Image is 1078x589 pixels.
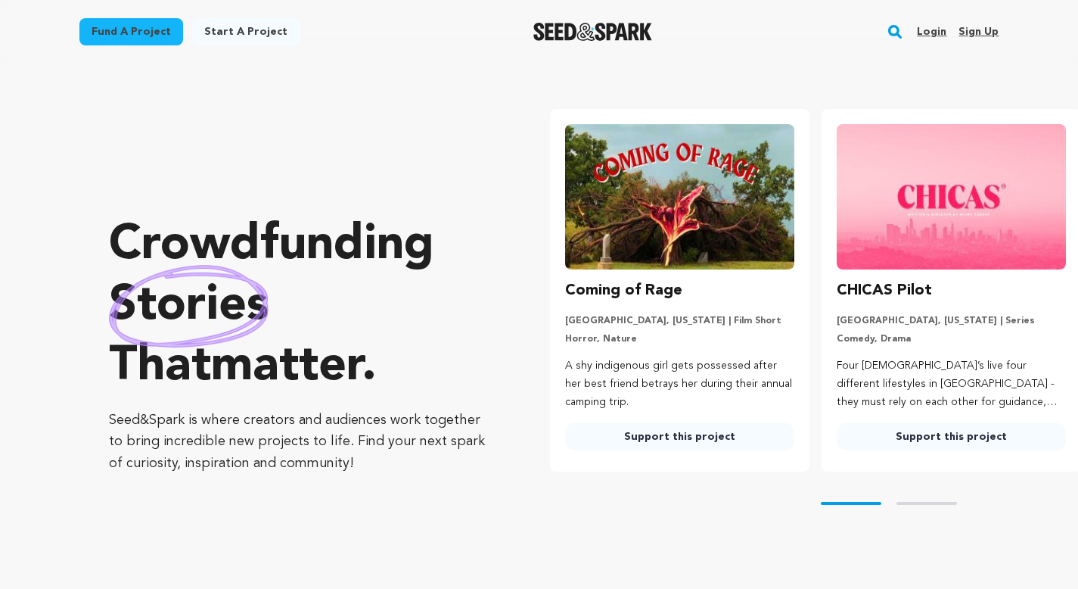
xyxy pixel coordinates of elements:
a: Seed&Spark Homepage [533,23,652,41]
h3: CHICAS Pilot [837,279,932,303]
a: Support this project [837,423,1066,450]
img: Coming of Rage image [565,124,794,270]
p: Seed&Spark is where creators and audiences work together to bring incredible new projects to life... [109,410,489,475]
span: matter [211,343,362,391]
a: Sign up [958,20,999,44]
p: Four [DEMOGRAPHIC_DATA]’s live four different lifestyles in [GEOGRAPHIC_DATA] - they must rely on... [837,357,1066,411]
a: Fund a project [79,18,183,45]
p: [GEOGRAPHIC_DATA], [US_STATE] | Series [837,315,1066,327]
a: Start a project [192,18,300,45]
img: CHICAS Pilot image [837,124,1066,270]
a: Login [917,20,946,44]
p: [GEOGRAPHIC_DATA], [US_STATE] | Film Short [565,315,794,327]
p: Horror, Nature [565,333,794,345]
p: A shy indigenous girl gets possessed after her best friend betrays her during their annual campin... [565,357,794,411]
p: Crowdfunding that . [109,216,489,397]
p: Comedy, Drama [837,333,1066,345]
img: Seed&Spark Logo Dark Mode [533,23,652,41]
h3: Coming of Rage [565,279,682,303]
a: Support this project [565,423,794,450]
img: hand sketched image [109,265,269,347]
